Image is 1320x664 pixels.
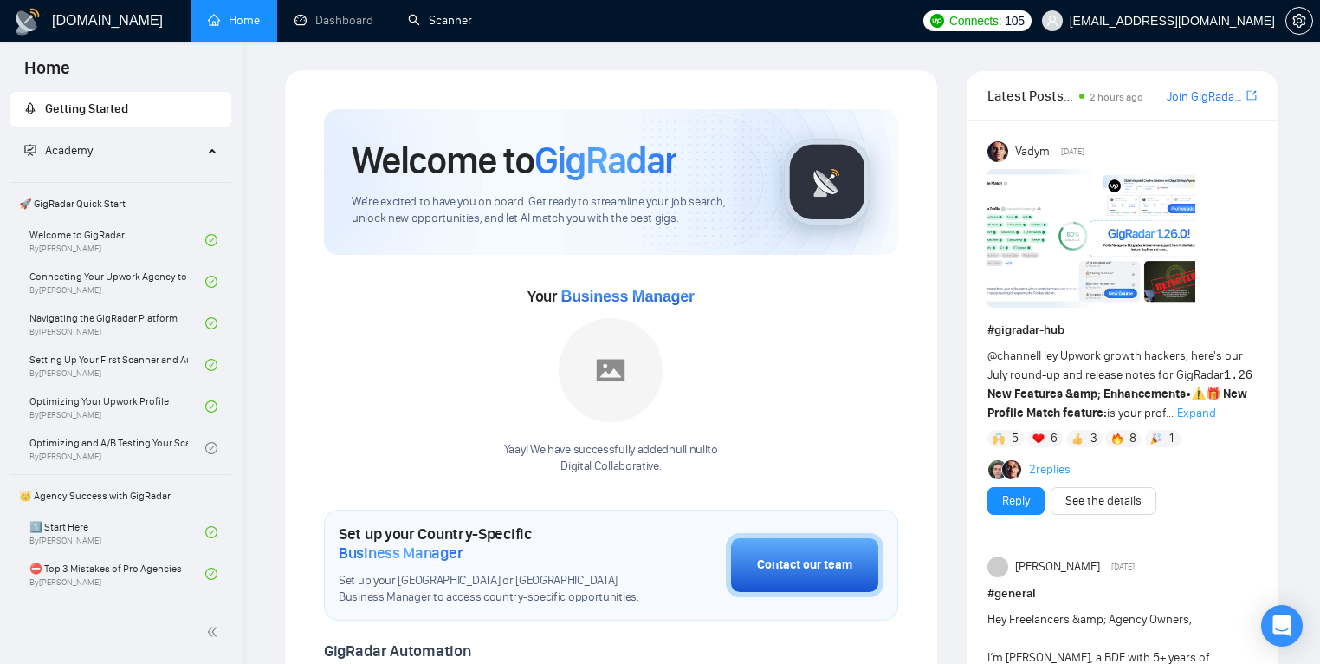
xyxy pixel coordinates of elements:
a: Optimizing Your Upwork ProfileBy[PERSON_NAME] [29,387,205,426]
span: setting [1286,14,1312,28]
span: 👑 Agency Success with GigRadar [12,478,230,513]
span: We're excited to have you on board. Get ready to streamline your job search, unlock new opportuni... [352,194,756,227]
span: Latest Posts from the GigRadar Community [987,85,1075,107]
span: 3 [1090,430,1097,447]
span: check-circle [205,568,217,580]
p: Digital Collaborative . [504,459,718,475]
span: fund-projection-screen [24,144,36,156]
a: Setting Up Your First Scanner and Auto-BidderBy[PERSON_NAME] [29,346,205,384]
span: [PERSON_NAME] [1015,557,1100,576]
span: double-left [206,623,223,641]
a: Join GigRadar Slack Community [1167,88,1243,107]
code: 1.26 [1224,368,1253,382]
img: F09AC4U7ATU-image.png [987,169,1195,308]
span: [DATE] [1061,144,1084,159]
img: Alex B [988,460,1007,479]
span: Academy [45,143,93,158]
span: [DATE] [1111,559,1135,575]
a: Optimizing and A/B Testing Your Scanner for Better ResultsBy[PERSON_NAME] [29,429,205,467]
span: Home [10,55,84,92]
span: @channel [987,348,1039,363]
span: export [1246,88,1257,102]
span: Getting Started [45,101,128,116]
a: 1️⃣ Start HereBy[PERSON_NAME] [29,513,205,551]
img: 👍 [1071,433,1084,445]
div: Yaay! We have successfully added null null to [504,442,718,475]
a: Welcome to GigRadarBy[PERSON_NAME] [29,221,205,259]
img: ❤️ [1032,433,1045,445]
span: GigRadar [534,137,676,184]
button: See the details [1051,487,1156,515]
h1: Welcome to [352,137,676,184]
span: 🚀 GigRadar Quick Start [12,186,230,221]
h1: # gigradar-hub [987,321,1257,340]
button: Contact our team [726,533,883,597]
span: 2 hours ago [1090,91,1143,103]
a: searchScanner [408,13,472,28]
a: Navigating the GigRadar PlatformBy[PERSON_NAME] [29,304,205,342]
span: 🎁 [1206,387,1220,401]
span: Expand [1177,406,1216,420]
span: 5 [1012,430,1019,447]
a: setting [1285,14,1313,28]
span: 8 [1129,430,1136,447]
a: homeHome [208,13,260,28]
span: Set up your [GEOGRAPHIC_DATA] or [GEOGRAPHIC_DATA] Business Manager to access country-specific op... [339,573,639,606]
button: Reply [987,487,1045,515]
span: Connects: [949,11,1001,30]
img: placeholder.png [559,318,663,422]
img: logo [14,8,42,36]
span: 6 [1051,430,1058,447]
span: Business Manager [339,544,463,563]
span: check-circle [205,400,217,413]
span: ⚠️ [1191,387,1206,401]
span: Business Manager [560,288,694,305]
img: gigradar-logo.png [784,139,870,225]
button: setting [1285,7,1313,35]
span: check-circle [205,442,217,454]
span: Your [527,287,695,306]
span: check-circle [205,276,217,288]
span: check-circle [205,526,217,538]
a: Connecting Your Upwork Agency to GigRadarBy[PERSON_NAME] [29,263,205,301]
img: Vadym [987,141,1008,162]
h1: Set up your Country-Specific [339,524,639,563]
a: See the details [1065,491,1142,511]
span: GigRadar Automation [324,641,470,661]
span: user [1046,15,1058,27]
a: 2replies [1029,461,1071,478]
span: 105 [1005,11,1024,30]
span: 1 [1169,430,1174,447]
h1: # general [987,584,1257,603]
span: Academy [24,143,93,158]
img: upwork-logo.png [930,14,944,28]
a: dashboardDashboard [294,13,373,28]
img: 🔥 [1111,433,1123,445]
a: ⛔ Top 3 Mistakes of Pro AgenciesBy[PERSON_NAME] [29,555,205,593]
span: rocket [24,102,36,114]
a: export [1246,88,1257,104]
li: Getting Started [10,92,231,127]
div: Open Intercom Messenger [1261,605,1303,647]
a: Reply [1002,491,1030,511]
img: 🙌 [993,433,1005,445]
img: 🎉 [1150,433,1162,445]
strong: New Features &amp; Enhancements [987,387,1186,401]
span: check-circle [205,359,217,371]
span: Hey Upwork growth hackers, here's our July round-up and release notes for GigRadar • is your prof... [987,348,1253,420]
div: Contact our team [757,556,852,575]
span: Vadym [1015,142,1050,161]
span: check-circle [205,317,217,329]
span: check-circle [205,234,217,246]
